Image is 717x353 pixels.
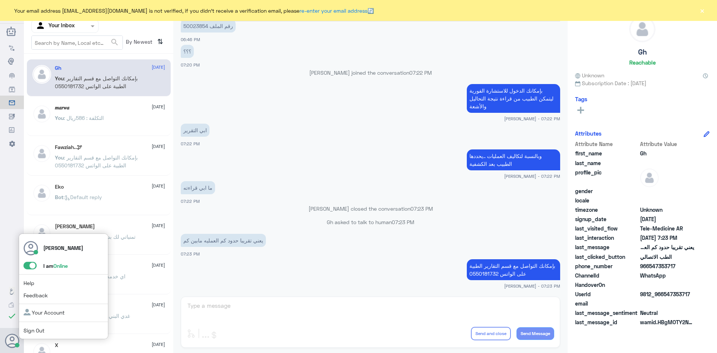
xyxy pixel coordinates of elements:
[55,75,138,89] span: : بإمكانك التواصل مع قسم التقارير الطبية على الواتس 0550181732
[152,103,165,110] span: [DATE]
[32,36,122,49] input: Search by Name, Local etc…
[575,130,602,137] h6: Attributes
[698,7,706,14] button: ×
[181,45,194,58] p: 18/9/2025, 7:20 PM
[181,199,200,204] span: 07:22 PM
[32,144,51,163] img: defaultAdmin.png
[110,38,119,47] span: search
[575,71,604,79] span: Unknown
[575,290,639,298] span: UserId
[516,327,554,340] button: Send Message
[467,259,560,280] p: 18/9/2025, 7:23 PM
[152,262,165,269] span: [DATE]
[14,7,374,15] span: Your email address [EMAIL_ADDRESS][DOMAIN_NAME] is not verified, if you didn't receive a verifica...
[32,184,51,202] img: defaultAdmin.png
[575,272,639,279] span: ChannelId
[640,309,694,317] span: 0
[575,318,639,326] span: last_message_id
[32,105,51,123] img: defaultAdmin.png
[640,225,694,232] span: Tele-Medicine AR
[575,281,639,289] span: HandoverOn
[181,19,236,32] p: 18/9/2025, 6:46 PM
[181,124,209,137] p: 18/9/2025, 7:22 PM
[181,37,200,42] span: 06:46 PM
[55,184,64,190] h5: Eko
[181,69,560,77] p: [PERSON_NAME] joined the conversation
[152,341,165,348] span: [DATE]
[392,219,414,225] span: 07:23 PM
[630,16,655,42] img: defaultAdmin.png
[123,35,154,50] span: By Newest
[152,183,165,189] span: [DATE]
[640,300,694,307] span: null
[181,234,266,247] p: 18/9/2025, 7:23 PM
[575,309,639,317] span: last_message_sentiment
[55,194,63,200] span: Bot
[638,48,647,56] h5: Gh
[575,234,639,242] span: last_interaction
[55,105,69,111] h5: 𝒎𝒂𝒓𝒘𝒂
[504,283,560,289] span: [PERSON_NAME] - 07:23 PM
[410,205,433,212] span: 07:23 PM
[640,318,694,326] span: wamid.HBgMOTY2NTQ3MzUzNzE3FQIAEhgUM0FFQ0RFNzg5QzdGRTg4Q0UyREYA
[575,262,639,270] span: phone_number
[575,159,639,167] span: last_name
[43,244,83,252] p: [PERSON_NAME]
[53,263,68,269] span: Online
[157,35,163,48] i: ⇅
[24,292,48,298] a: Feedback
[467,149,560,170] p: 18/9/2025, 7:22 PM
[55,144,82,151] h5: Fawziah..🕊
[640,281,694,289] span: null
[24,280,34,286] a: Help
[32,65,51,84] img: defaultAdmin.png
[152,222,165,229] span: [DATE]
[55,223,95,230] h5: Mohammed ALRASHED
[575,140,639,148] span: Attribute Name
[640,253,694,261] span: الطب الاتصالي
[640,234,694,242] span: 2025-09-18T16:23:04.438Z
[110,36,119,49] button: search
[409,69,432,76] span: 07:22 PM
[640,290,694,298] span: 9812_966547353717
[640,272,694,279] span: 2
[504,115,560,122] span: [PERSON_NAME] - 07:22 PM
[640,187,694,195] span: null
[575,243,639,251] span: last_message
[575,149,639,157] span: first_name
[7,312,16,321] i: check
[55,65,61,71] h5: Gh
[24,327,44,334] a: Sign Out
[24,309,65,316] a: Your Account
[640,168,659,187] img: defaultAdmin.png
[55,154,64,161] span: You
[640,149,694,157] span: Gh
[575,96,587,102] h6: Tags
[575,225,639,232] span: last_visited_flow
[152,64,165,71] span: [DATE]
[640,215,694,223] span: 2025-09-18T14:54:39.606Z
[181,218,560,226] p: Gh asked to talk to human
[181,251,200,256] span: 07:23 PM
[640,243,694,251] span: يعني تقريبا حدود كم العمليه مابين كم
[152,301,165,308] span: [DATE]
[575,300,639,307] span: email
[64,115,104,121] span: : التكلفة : 586ريال
[181,62,200,67] span: 07:20 PM
[55,342,58,349] h5: X
[55,75,64,81] span: You
[43,263,68,269] span: I am
[575,215,639,223] span: signup_date
[575,253,639,261] span: last_clicked_button
[32,223,51,242] img: defaultAdmin.png
[181,205,560,213] p: [PERSON_NAME] closed the conversation
[575,168,639,186] span: profile_pic
[181,141,200,146] span: 07:22 PM
[575,206,639,214] span: timezone
[55,154,138,168] span: : بإمكانك التواصل مع قسم التقارير الطبية على الواتس 0550181732
[181,181,215,194] p: 18/9/2025, 7:22 PM
[504,173,560,179] span: [PERSON_NAME] - 07:22 PM
[467,84,560,113] p: 18/9/2025, 7:22 PM
[152,143,165,150] span: [DATE]
[575,196,639,204] span: locale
